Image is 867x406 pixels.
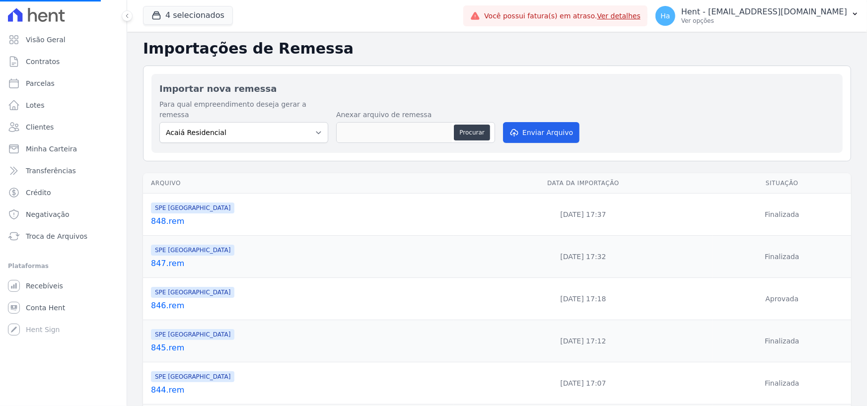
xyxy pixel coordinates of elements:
[336,110,495,120] label: Anexar arquivo de remessa
[713,194,851,236] td: Finalizada
[151,329,234,340] span: SPE [GEOGRAPHIC_DATA]
[4,276,123,296] a: Recebíveis
[648,2,867,30] button: Ha Hent - [EMAIL_ADDRESS][DOMAIN_NAME] Ver opções
[151,300,449,312] a: 846.rem
[159,99,328,120] label: Para qual empreendimento deseja gerar a remessa
[503,122,579,143] button: Enviar Arquivo
[453,173,713,194] th: Data da Importação
[454,125,490,140] button: Procurar
[26,144,77,154] span: Minha Carteira
[4,30,123,50] a: Visão Geral
[26,209,70,219] span: Negativação
[143,173,453,194] th: Arquivo
[4,95,123,115] a: Lotes
[26,303,65,313] span: Conta Hent
[151,287,234,298] span: SPE [GEOGRAPHIC_DATA]
[713,173,851,194] th: Situação
[26,188,51,198] span: Crédito
[713,320,851,362] td: Finalizada
[4,139,123,159] a: Minha Carteira
[453,362,713,405] td: [DATE] 17:07
[453,278,713,320] td: [DATE] 17:18
[681,7,847,17] p: Hent - [EMAIL_ADDRESS][DOMAIN_NAME]
[151,203,234,213] span: SPE [GEOGRAPHIC_DATA]
[151,258,449,270] a: 847.rem
[151,342,449,354] a: 845.rem
[151,371,234,382] span: SPE [GEOGRAPHIC_DATA]
[713,236,851,278] td: Finalizada
[4,73,123,93] a: Parcelas
[151,215,449,227] a: 848.rem
[453,320,713,362] td: [DATE] 17:12
[26,122,54,132] span: Clientes
[4,298,123,318] a: Conta Hent
[26,166,76,176] span: Transferências
[26,281,63,291] span: Recebíveis
[159,82,835,95] h2: Importar nova remessa
[4,226,123,246] a: Troca de Arquivos
[713,362,851,405] td: Finalizada
[681,17,847,25] p: Ver opções
[26,78,55,88] span: Parcelas
[713,278,851,320] td: Aprovada
[8,260,119,272] div: Plataformas
[4,183,123,203] a: Crédito
[151,245,234,256] span: SPE [GEOGRAPHIC_DATA]
[484,11,641,21] span: Você possui fatura(s) em atraso.
[26,57,60,67] span: Contratos
[4,52,123,71] a: Contratos
[453,236,713,278] td: [DATE] 17:32
[151,384,449,396] a: 844.rem
[660,12,670,19] span: Ha
[4,204,123,224] a: Negativação
[26,35,66,45] span: Visão Geral
[597,12,641,20] a: Ver detalhes
[26,100,45,110] span: Lotes
[4,117,123,137] a: Clientes
[453,194,713,236] td: [DATE] 17:37
[26,231,87,241] span: Troca de Arquivos
[143,6,233,25] button: 4 selecionados
[4,161,123,181] a: Transferências
[143,40,851,58] h2: Importações de Remessa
